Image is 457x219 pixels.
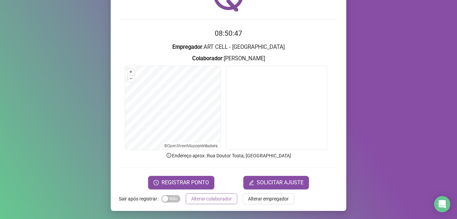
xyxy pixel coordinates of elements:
[164,144,218,148] li: © contributors.
[243,176,309,189] button: editSOLICITAR AJUSTE
[148,176,214,189] button: REGISTRAR PONTO
[249,180,254,185] span: edit
[119,193,162,204] label: Sair após registrar
[186,193,237,204] button: Alterar colaborador
[119,54,338,63] h3: : [PERSON_NAME]
[434,196,450,212] div: Open Intercom Messenger
[166,152,172,158] span: info-circle
[257,179,304,187] span: SOLICITAR AJUSTE
[119,152,338,159] p: Endereço aprox. : Rua Doutor Tosta, [GEOGRAPHIC_DATA]
[172,44,202,50] strong: Empregador
[119,43,338,52] h3: : ART CELL - [GEOGRAPHIC_DATA]
[162,179,209,187] span: REGISTRAR PONTO
[191,195,232,202] span: Alterar colaborador
[153,180,159,185] span: clock-circle
[243,193,294,204] button: Alterar empregador
[167,144,195,148] a: OpenStreetMap
[192,55,222,62] strong: Colaborador
[248,195,289,202] span: Alterar empregador
[128,69,134,75] button: +
[128,75,134,82] button: –
[215,29,242,37] time: 08:50:47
